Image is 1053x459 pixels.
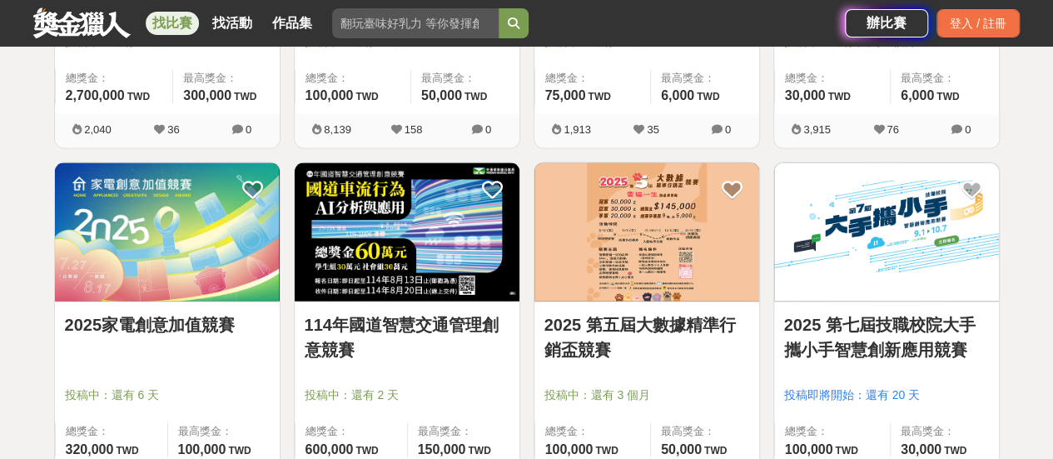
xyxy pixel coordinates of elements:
[305,423,397,440] span: 總獎金：
[116,445,138,457] span: TWD
[421,88,462,102] span: 50,000
[468,445,490,457] span: TWD
[183,88,231,102] span: 300,000
[936,91,959,102] span: TWD
[295,163,519,302] img: Cover Image
[84,123,112,136] span: 2,040
[178,442,226,457] span: 100,000
[704,445,727,457] span: TWD
[55,163,280,303] a: Cover Image
[234,91,256,102] span: TWD
[421,70,509,87] span: 最高獎金：
[183,70,269,87] span: 最高獎金：
[305,387,509,404] span: 投稿中：還有 2 天
[901,442,941,457] span: 30,000
[944,445,966,457] span: TWD
[65,312,270,337] a: 2025家電創意加值競賽
[774,163,999,302] img: Cover Image
[305,88,354,102] span: 100,000
[418,442,466,457] span: 150,000
[661,423,749,440] span: 最高獎金：
[405,123,423,136] span: 158
[66,70,163,87] span: 總獎金：
[544,312,749,362] a: 2025 第五屆大數據精準行銷盃競賽
[534,163,759,302] img: Cover Image
[774,163,999,303] a: Cover Image
[647,123,658,136] span: 35
[784,387,989,404] span: 投稿即將開始：還有 20 天
[564,123,591,136] span: 1,913
[936,9,1020,37] div: 登入 / 註冊
[887,123,898,136] span: 76
[206,12,259,35] a: 找活動
[588,91,610,102] span: TWD
[127,91,150,102] span: TWD
[305,442,354,457] span: 600,000
[544,387,749,404] span: 投稿中：還有 3 個月
[545,442,594,457] span: 100,000
[418,423,509,440] span: 最高獎金：
[784,312,989,362] a: 2025 第七屆技職校院大手攜小手智慧創新應用競賽
[661,442,702,457] span: 50,000
[146,12,199,35] a: 找比賽
[595,445,618,457] span: TWD
[545,88,586,102] span: 75,000
[697,91,719,102] span: TWD
[785,442,833,457] span: 100,000
[785,70,880,87] span: 總獎金：
[305,312,509,362] a: 114年國道智慧交通管理創意競賽
[355,91,378,102] span: TWD
[66,423,157,440] span: 總獎金：
[901,88,934,102] span: 6,000
[246,123,251,136] span: 0
[66,88,125,102] span: 2,700,000
[534,163,759,303] a: Cover Image
[725,123,731,136] span: 0
[332,8,499,38] input: 翻玩臺味好乳力 等你發揮創意！
[464,91,487,102] span: TWD
[324,123,351,136] span: 8,139
[545,70,640,87] span: 總獎金：
[55,163,280,302] img: Cover Image
[178,423,270,440] span: 最高獎金：
[901,70,989,87] span: 最高獎金：
[661,88,694,102] span: 6,000
[545,423,640,440] span: 總獎金：
[965,123,971,136] span: 0
[65,387,270,404] span: 投稿中：還有 6 天
[845,9,928,37] a: 辦比賽
[803,123,831,136] span: 3,915
[355,445,378,457] span: TWD
[167,123,179,136] span: 36
[901,423,989,440] span: 最高獎金：
[827,91,850,102] span: TWD
[661,70,749,87] span: 最高獎金：
[295,163,519,303] a: Cover Image
[785,88,826,102] span: 30,000
[66,442,114,457] span: 320,000
[785,423,880,440] span: 總獎金：
[266,12,319,35] a: 作品集
[305,70,400,87] span: 總獎金：
[835,445,857,457] span: TWD
[485,123,491,136] span: 0
[228,445,251,457] span: TWD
